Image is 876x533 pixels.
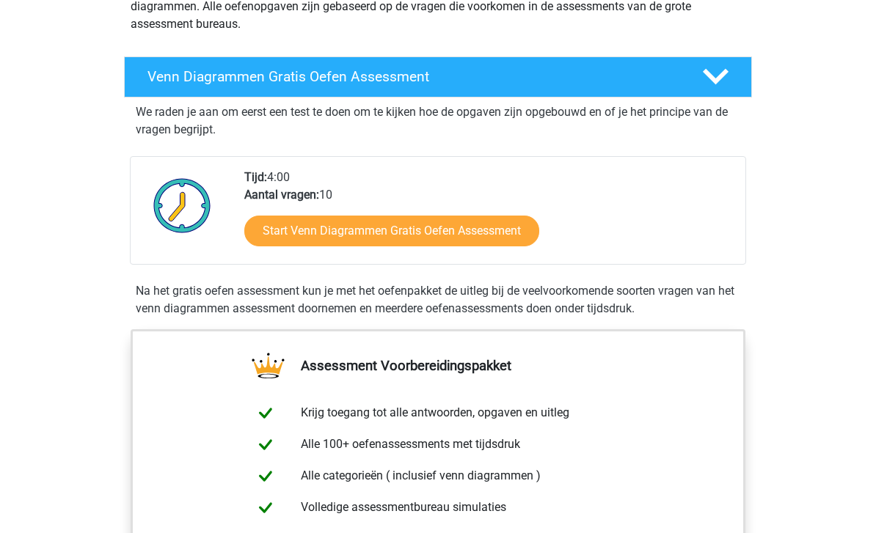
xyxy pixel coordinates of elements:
a: Venn Diagrammen Gratis Oefen Assessment [118,56,758,98]
a: Start Venn Diagrammen Gratis Oefen Assessment [244,216,539,246]
p: We raden je aan om eerst een test te doen om te kijken hoe de opgaven zijn opgebouwd en of je het... [136,103,740,139]
div: Na het gratis oefen assessment kun je met het oefenpakket de uitleg bij de veelvoorkomende soorte... [130,282,746,317]
h4: Venn Diagrammen Gratis Oefen Assessment [147,68,679,85]
b: Aantal vragen: [244,188,319,202]
div: 4:00 10 [233,169,745,264]
img: Klok [145,169,219,242]
b: Tijd: [244,170,267,184]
